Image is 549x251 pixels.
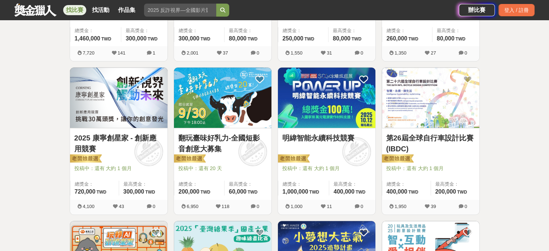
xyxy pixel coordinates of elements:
[153,204,155,209] span: 0
[387,27,428,34] span: 總獎金：
[435,189,456,195] span: 200,000
[63,5,86,15] a: 找比賽
[283,181,325,188] span: 總獎金：
[291,50,302,56] span: 1,550
[118,50,126,56] span: 141
[248,36,257,42] span: TWD
[257,50,259,56] span: 0
[282,165,371,172] span: 投稿中：還有 大約 1 個月
[101,36,111,42] span: TWD
[70,68,167,128] img: Cover Image
[179,35,200,42] span: 300,000
[431,50,436,56] span: 27
[229,35,247,42] span: 80,000
[356,190,365,195] span: TWD
[465,50,467,56] span: 0
[75,27,117,34] span: 總獎金：
[123,189,144,195] span: 300,000
[119,204,124,209] span: 43
[333,27,371,34] span: 最高獎金：
[291,204,302,209] span: 1,000
[334,189,354,195] span: 400,000
[465,204,467,209] span: 0
[174,68,271,128] img: Cover Image
[69,154,102,164] img: 老闆娘嚴選
[229,181,267,188] span: 最高獎金：
[257,204,259,209] span: 0
[408,190,418,195] span: TWD
[387,181,426,188] span: 總獎金：
[187,50,199,56] span: 2,001
[126,35,147,42] span: 300,000
[309,190,319,195] span: TWD
[437,35,454,42] span: 80,000
[126,27,163,34] span: 最高獎金：
[173,154,206,164] img: 老闆娘嚴選
[153,50,155,56] span: 1
[395,204,406,209] span: 1,950
[229,189,247,195] span: 60,000
[457,190,467,195] span: TWD
[437,27,475,34] span: 最高獎金：
[459,4,495,16] a: 辦比賽
[386,165,475,172] span: 投稿中：還有 大約 1 個月
[395,50,406,56] span: 1,350
[74,165,163,172] span: 投稿中：還有 大約 1 個月
[75,189,96,195] span: 720,000
[278,68,375,128] img: Cover Image
[144,4,216,17] input: 2025 反詐視界—全國影片競賽
[178,165,267,172] span: 投稿中：還有 20 天
[96,190,106,195] span: TWD
[283,189,308,195] span: 1,000,000
[498,4,535,16] div: 登入 / 註冊
[178,133,267,154] a: 翻玩臺味好乳力-全國短影音創意大募集
[361,50,363,56] span: 0
[222,204,230,209] span: 118
[75,181,114,188] span: 總獎金：
[380,154,414,164] img: 老闆娘嚴選
[408,36,418,42] span: TWD
[83,50,95,56] span: 7,720
[83,204,95,209] span: 4,100
[386,133,475,154] a: 第26屆全球自行車設計比賽(IBDC)
[248,190,257,195] span: TWD
[229,27,267,34] span: 最高獎金：
[148,36,157,42] span: TWD
[123,181,163,188] span: 最高獎金：
[283,35,304,42] span: 250,000
[327,50,332,56] span: 31
[333,35,350,42] span: 80,000
[200,190,210,195] span: TWD
[327,204,332,209] span: 11
[334,181,371,188] span: 最高獎金：
[179,27,220,34] span: 總獎金：
[435,181,475,188] span: 最高獎金：
[75,35,100,42] span: 1,460,000
[431,204,436,209] span: 39
[89,5,112,15] a: 找活動
[387,35,408,42] span: 260,000
[74,133,163,154] a: 2025 康寧創星家 - 創新應用競賽
[282,133,371,143] a: 明緯智能永續科技競賽
[179,189,200,195] span: 200,000
[456,36,465,42] span: TWD
[145,190,155,195] span: TWD
[223,50,228,56] span: 37
[304,36,314,42] span: TWD
[187,204,199,209] span: 6,950
[115,5,138,15] a: 作品集
[283,27,324,34] span: 總獎金：
[387,189,408,195] span: 400,000
[179,181,220,188] span: 總獎金：
[352,36,361,42] span: TWD
[382,68,479,128] img: Cover Image
[276,154,310,164] img: 老闆娘嚴選
[200,36,210,42] span: TWD
[361,204,363,209] span: 0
